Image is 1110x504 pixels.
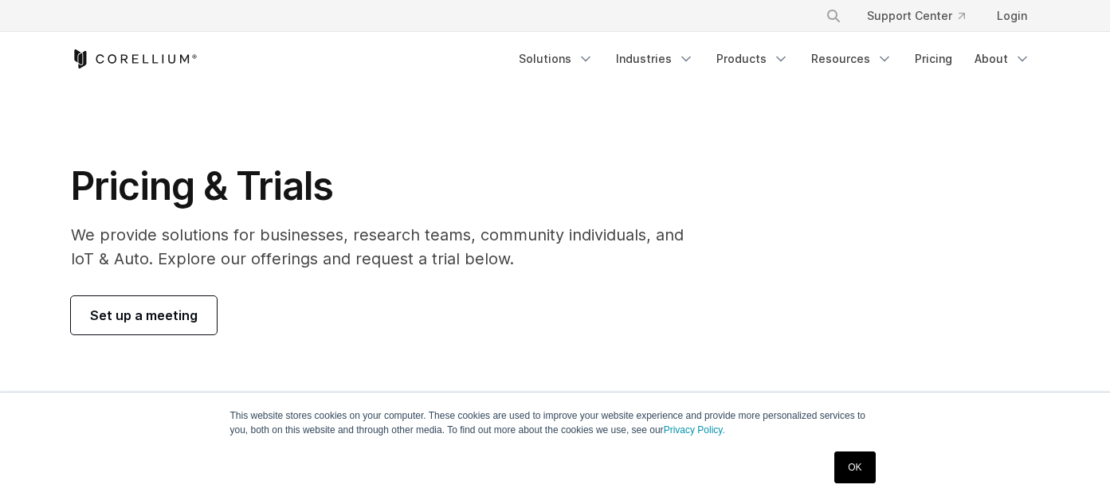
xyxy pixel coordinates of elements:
a: Products [707,45,798,73]
a: About [965,45,1040,73]
p: This website stores cookies on your computer. These cookies are used to improve your website expe... [230,408,881,437]
a: OK [834,451,875,483]
a: Login [984,2,1040,30]
a: Solutions [509,45,603,73]
a: Privacy Policy. [664,424,725,436]
a: Corellium Home [71,49,198,68]
span: Set up a meeting [90,306,198,325]
a: Industries [606,45,704,73]
button: Search [819,2,848,30]
p: We provide solutions for businesses, research teams, community individuals, and IoT & Auto. Explo... [71,223,706,271]
a: Pricing [905,45,962,73]
a: Set up a meeting [71,296,217,334]
div: Navigation Menu [806,2,1040,30]
a: Support Center [854,2,978,30]
div: Navigation Menu [509,45,1040,73]
h1: Pricing & Trials [71,162,706,210]
a: Resources [802,45,902,73]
